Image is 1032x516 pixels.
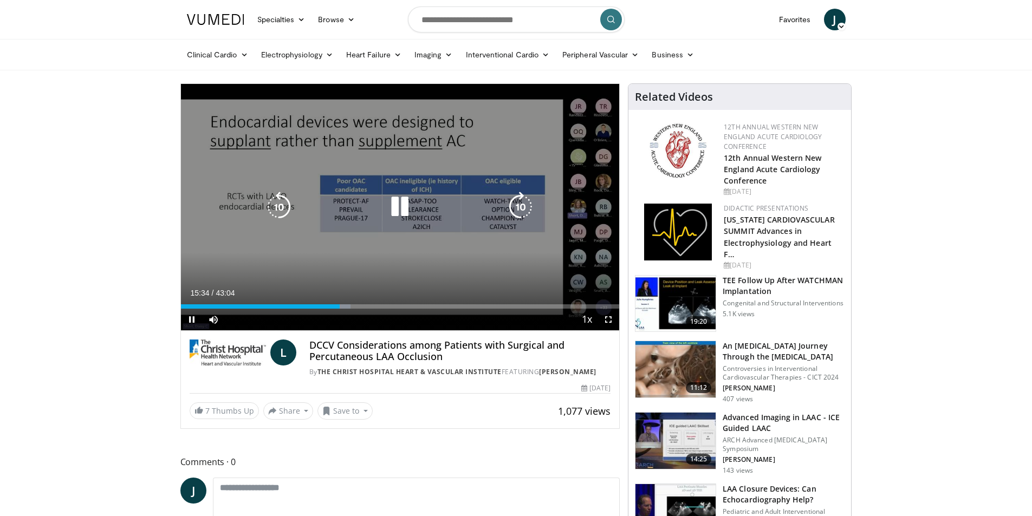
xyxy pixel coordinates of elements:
[723,310,755,318] p: 5.1K views
[686,316,712,327] span: 19:20
[180,44,255,66] a: Clinical Cardio
[181,304,620,309] div: Progress Bar
[686,454,712,465] span: 14:25
[723,466,753,475] p: 143 views
[723,455,845,464] p: [PERSON_NAME]
[180,478,206,504] a: J
[556,44,645,66] a: Peripheral Vascular
[251,9,312,30] a: Specialties
[255,44,340,66] a: Electrophysiology
[317,367,502,376] a: The Christ Hospital Heart & Vascular Institute
[648,122,708,179] img: 0954f259-7907-4053-a817-32a96463ecc8.png.150x105_q85_autocrop_double_scale_upscale_version-0.2.png
[824,9,846,30] a: J
[723,364,845,382] p: Controversies in Interventional Cardiovascular Therapies - CICT 2024
[686,382,712,393] span: 11:12
[635,90,713,103] h4: Related Videos
[181,84,620,331] video-js: Video Player
[558,404,611,417] span: 1,077 views
[190,339,266,365] img: The Christ Hospital Heart & Vascular Institute
[212,289,214,297] span: /
[724,260,842,270] div: [DATE]
[408,44,459,66] a: Imaging
[576,309,598,330] button: Playback Rate
[187,14,244,25] img: VuMedi Logo
[723,384,845,393] p: [PERSON_NAME]
[724,214,835,259] a: [US_STATE] CARDIOVASCULAR SUMMIT Advances in Electrophysiology and Heart F…
[216,289,235,297] span: 43:04
[724,204,842,213] div: Didactic Presentations
[598,309,619,330] button: Fullscreen
[644,204,712,260] img: 1860aa7a-ba06-47e3-81a4-3dc728c2b4cf.png.150x105_q85_autocrop_double_scale_upscale_version-0.2.png
[635,412,845,475] a: 14:25 Advanced Imaging in LAAC - ICE Guided LAAC ARCH Advanced [MEDICAL_DATA] Symposium [PERSON_N...
[723,484,845,505] h3: LAA Closure Devices: Can Echocardiography Help?
[205,406,210,416] span: 7
[408,6,625,32] input: Search topics, interventions
[773,9,817,30] a: Favorites
[539,367,596,376] a: [PERSON_NAME]
[723,412,845,434] h3: Advanced Imaging in LAAC - ICE Guided LAAC
[645,44,700,66] a: Business
[340,44,408,66] a: Heart Failure
[635,276,716,332] img: 23560dd8-3bb0-4032-bde5-13c1645a554f.150x105_q85_crop-smart_upscale.jpg
[635,275,845,332] a: 19:20 TEE Follow Up After WATCHMAN Implantation Congenital and Structural Interventions 5.1K views
[191,289,210,297] span: 15:34
[723,395,753,403] p: 407 views
[180,455,620,469] span: Comments 0
[581,383,611,393] div: [DATE]
[203,309,224,330] button: Mute
[723,436,845,453] p: ARCH Advanced [MEDICAL_DATA] Symposium
[317,402,373,420] button: Save to
[309,367,611,377] div: By FEATURING
[263,402,314,420] button: Share
[190,402,259,419] a: 7 Thumbs Up
[635,413,716,469] img: 95b27ae5-0048-45c0-a1ce-a02df476f867.150x105_q85_crop-smart_upscale.jpg
[724,187,842,197] div: [DATE]
[635,341,845,403] a: 11:12 An [MEDICAL_DATA] Journey Through the [MEDICAL_DATA] Controversies in Interventional Cardio...
[724,122,822,151] a: 12th Annual Western New England Acute Cardiology Conference
[270,339,296,365] a: L
[311,9,361,30] a: Browse
[724,153,821,186] a: 12th Annual Western New England Acute Cardiology Conference
[459,44,556,66] a: Interventional Cardio
[723,341,845,362] h3: An [MEDICAL_DATA] Journey Through the [MEDICAL_DATA]
[181,309,203,330] button: Pause
[309,339,611,363] h4: DCCV Considerations among Patients with Surgical and Percutaneous LAA Occlusion
[723,299,845,308] p: Congenital and Structural Interventions
[723,275,845,297] h3: TEE Follow Up After WATCHMAN Implantation
[635,341,716,397] img: b3f219ed-ac47-435c-9f84-b2c0959a2908.150x105_q85_crop-smart_upscale.jpg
